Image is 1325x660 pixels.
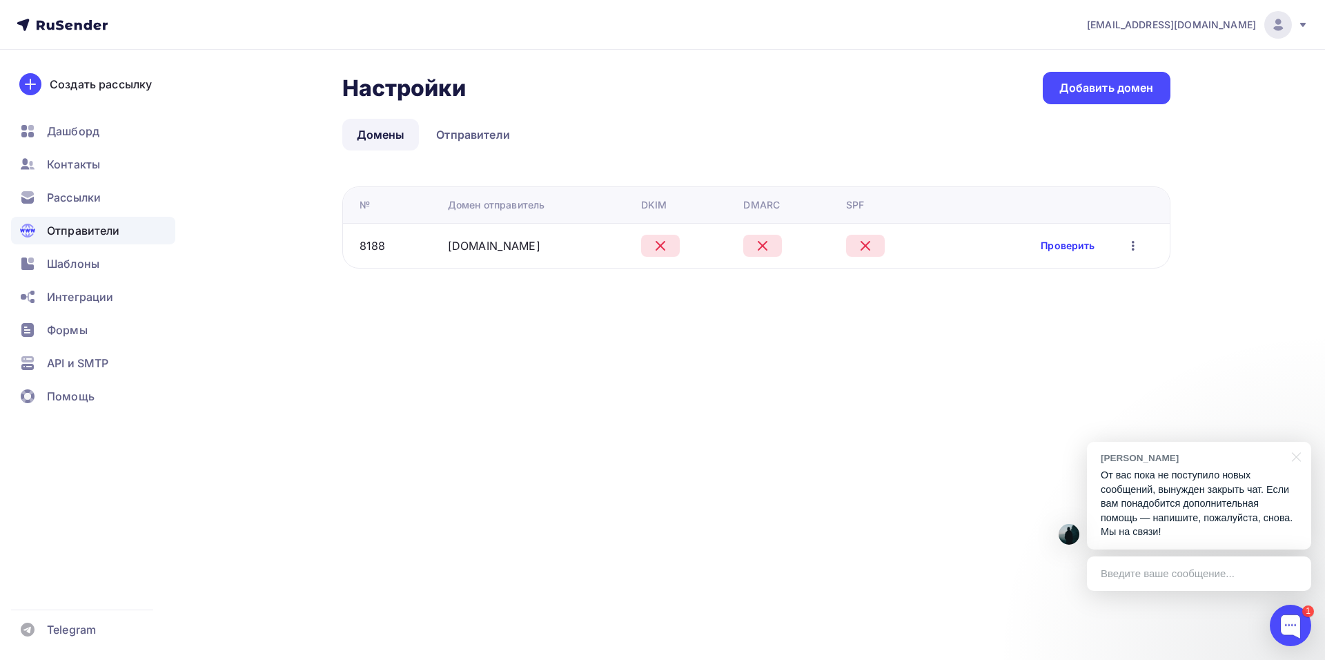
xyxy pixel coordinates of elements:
[448,239,540,253] a: [DOMAIN_NAME]
[47,189,101,206] span: Рассылки
[11,250,175,278] a: Шаблоны
[11,217,175,244] a: Отправители
[47,255,99,272] span: Шаблоны
[448,198,544,212] div: Домен отправитель
[1087,11,1308,39] a: [EMAIL_ADDRESS][DOMAIN_NAME]
[47,621,96,638] span: Telegram
[1101,468,1297,539] p: От вас пока не поступило новых сообщений, вынужден закрыть чат. Если вам понадобится дополнительн...
[47,322,88,338] span: Формы
[1087,556,1311,591] div: Введите ваше сообщение...
[47,156,100,173] span: Контакты
[1041,239,1095,253] a: Проверить
[1059,524,1079,545] img: Виктор
[47,222,120,239] span: Отправители
[342,75,466,102] h2: Настройки
[846,198,864,212] div: SPF
[422,119,524,151] a: Отправители
[360,237,386,254] div: 8188
[47,123,99,139] span: Дашборд
[11,184,175,211] a: Рассылки
[11,316,175,344] a: Формы
[342,119,420,151] a: Домены
[360,198,370,212] div: №
[50,76,152,93] div: Создать рассылку
[641,198,667,212] div: DKIM
[1302,605,1314,617] div: 1
[1059,80,1154,96] div: Добавить домен
[47,355,108,371] span: API и SMTP
[1101,452,1284,465] div: [PERSON_NAME]
[11,151,175,178] a: Контакты
[47,289,113,305] span: Интеграции
[47,388,95,405] span: Помощь
[1087,18,1256,32] span: [EMAIL_ADDRESS][DOMAIN_NAME]
[11,117,175,145] a: Дашборд
[743,198,780,212] div: DMARC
